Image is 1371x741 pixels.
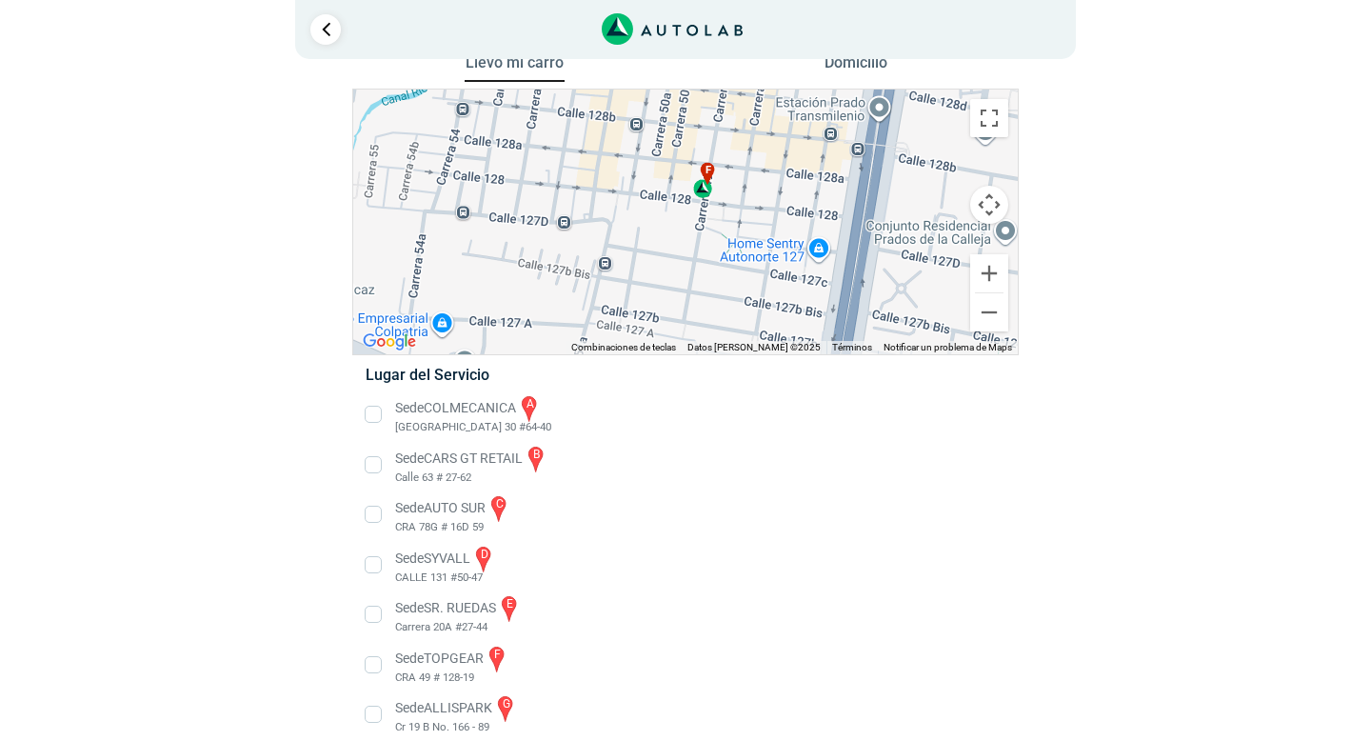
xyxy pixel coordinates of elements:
[358,330,421,354] a: Abre esta zona en Google Maps (se abre en una nueva ventana)
[366,366,1004,384] h5: Lugar del Servicio
[705,162,711,178] span: f
[310,14,341,45] a: Ir al paso anterior
[465,53,565,83] button: Llevo mi carro
[806,53,906,81] button: Domicilio
[970,99,1008,137] button: Cambiar a la vista en pantalla completa
[884,342,1012,352] a: Notificar un problema de Maps
[687,342,821,352] span: Datos [PERSON_NAME] ©2025
[970,186,1008,224] button: Controles de visualización del mapa
[970,254,1008,292] button: Ampliar
[970,293,1008,331] button: Reducir
[602,19,744,37] a: Link al sitio de autolab
[1034,13,1052,46] span: 1
[358,330,421,354] img: Google
[571,341,676,354] button: Combinaciones de teclas
[832,342,872,352] a: Términos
